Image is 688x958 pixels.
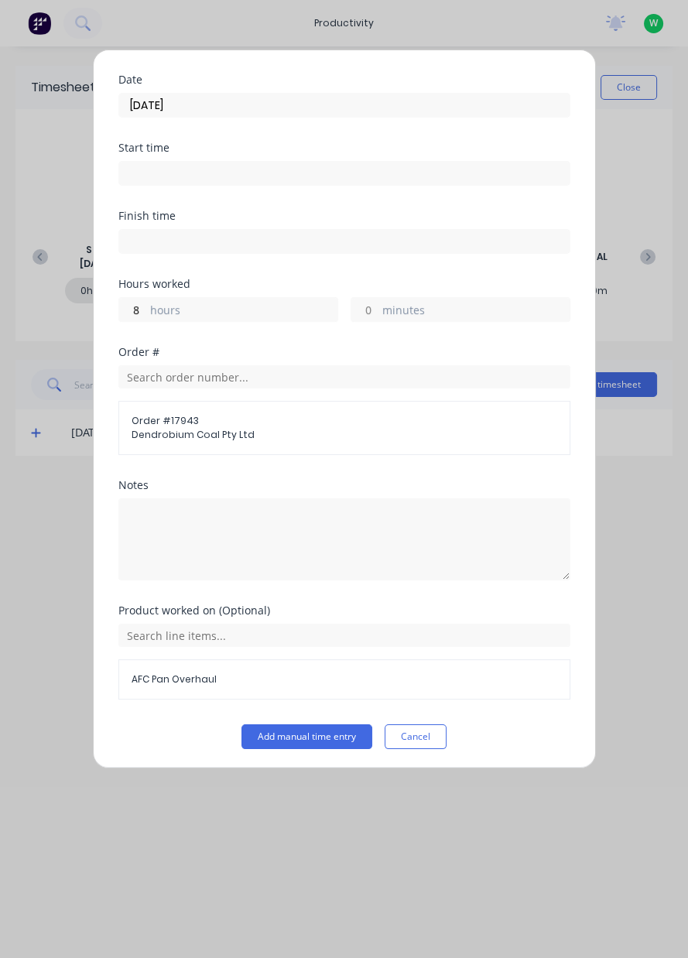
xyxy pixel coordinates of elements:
[118,279,570,289] div: Hours worked
[132,428,557,442] span: Dendrobium Coal Pty Ltd
[118,605,570,616] div: Product worked on (Optional)
[385,724,447,749] button: Cancel
[118,480,570,491] div: Notes
[118,624,570,647] input: Search line items...
[351,298,378,321] input: 0
[118,347,570,358] div: Order #
[119,298,146,321] input: 0
[241,724,372,749] button: Add manual time entry
[118,210,570,221] div: Finish time
[132,414,557,428] span: Order # 17943
[118,365,570,388] input: Search order number...
[150,302,337,321] label: hours
[118,142,570,153] div: Start time
[382,302,570,321] label: minutes
[118,74,570,85] div: Date
[132,672,557,686] span: AFC Pan Overhaul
